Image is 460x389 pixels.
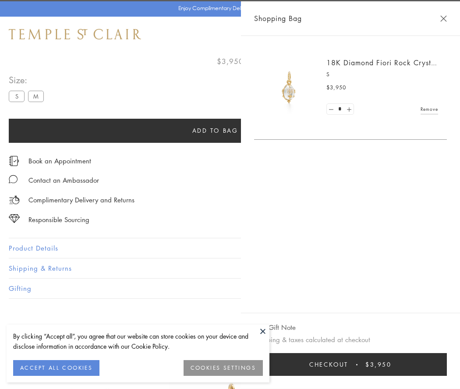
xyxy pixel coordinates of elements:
button: COOKIES SETTINGS [184,360,263,376]
p: S [326,70,438,79]
label: M [28,91,44,102]
img: icon_delivery.svg [9,194,20,205]
a: Set quantity to 2 [344,104,353,115]
button: Checkout $3,950 [254,353,447,376]
div: Contact an Ambassador [28,175,99,186]
button: Add to bag [9,119,421,143]
img: MessageIcon-01_2.svg [9,175,18,184]
button: ACCEPT ALL COOKIES [13,360,99,376]
button: Shipping & Returns [9,258,451,278]
img: P51889-E11FIORI [263,61,315,114]
button: Gifting [9,279,451,298]
img: Temple St. Clair [9,29,141,39]
button: Add Gift Note [254,322,296,333]
span: $3,950 [365,360,392,369]
label: S [9,91,25,102]
img: icon_appointment.svg [9,156,19,166]
a: Book an Appointment [28,156,91,166]
img: icon_sourcing.svg [9,214,20,223]
span: $3,950 [326,83,346,92]
span: Add to bag [192,126,238,135]
span: Checkout [309,360,348,369]
div: Responsible Sourcing [28,214,89,225]
p: Shipping & taxes calculated at checkout [254,334,447,345]
button: Product Details [9,238,451,258]
span: $3,950 [217,56,244,67]
a: Remove [421,104,438,114]
button: Close Shopping Bag [440,15,447,22]
span: Shopping Bag [254,13,302,24]
div: By clicking “Accept all”, you agree that our website can store cookies on your device and disclos... [13,331,263,351]
p: Enjoy Complimentary Delivery & Returns [178,4,278,13]
p: Complimentary Delivery and Returns [28,194,134,205]
span: Size: [9,73,47,87]
a: Set quantity to 0 [327,104,336,115]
